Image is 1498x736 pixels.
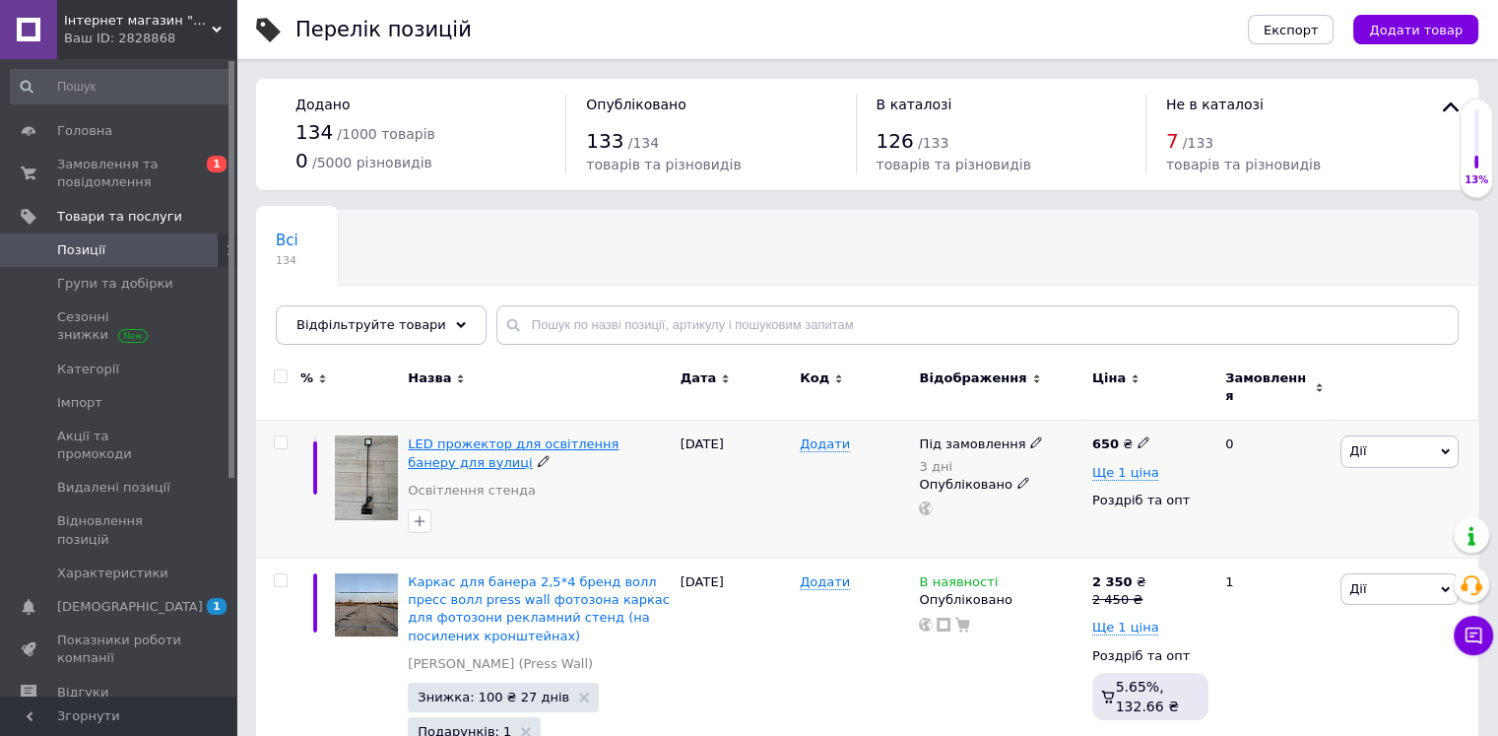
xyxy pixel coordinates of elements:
[408,436,619,469] a: LED прожектор для освітлення банеру для вулиці
[335,435,398,520] img: LED прожектор для освітлення банеру для вулиці
[1461,173,1492,187] div: 13%
[57,512,182,548] span: Відновлення позицій
[676,421,795,559] div: [DATE]
[57,361,119,378] span: Категорії
[57,122,112,140] span: Головна
[919,476,1081,494] div: Опубліковано
[1454,616,1493,655] button: Чат з покупцем
[1166,157,1321,172] span: товарів та різновидів
[1092,647,1208,665] div: Роздріб та опт
[1353,15,1478,44] button: Додати товар
[276,232,298,249] span: Всі
[57,632,182,667] span: Показники роботи компанії
[919,459,1043,474] div: 3 дні
[1092,574,1133,589] b: 2 350
[1092,573,1146,591] div: ₴
[1213,421,1335,559] div: 0
[1092,465,1159,481] span: Ще 1 ціна
[57,684,108,702] span: Відгуки
[628,135,659,151] span: / 134
[919,591,1081,609] div: Опубліковано
[1092,591,1146,609] div: 2 450 ₴
[57,565,168,582] span: Характеристики
[57,156,182,191] span: Замовлення та повідомлення
[408,369,451,387] span: Назва
[681,369,717,387] span: Дата
[10,69,232,104] input: Пошук
[295,149,308,172] span: 0
[295,20,472,40] div: Перелік позицій
[919,369,1026,387] span: Відображення
[1183,135,1213,151] span: / 133
[64,12,212,30] span: Інтернет магазин "Металеві конструкції"
[496,305,1459,345] input: Пошук по назві позиції, артикулу і пошуковим запитам
[1166,129,1179,153] span: 7
[586,129,623,153] span: 133
[1092,369,1126,387] span: Ціна
[418,691,569,703] span: Знижка: 100 ₴ 27 днів
[1264,23,1319,37] span: Експорт
[335,573,398,636] img: Каркас для банера 2,5*4 бренд волл пресс волл press wall фотозона каркас для фотозони рекламний с...
[64,30,236,47] div: Ваш ID: 2828868
[1092,436,1119,451] b: 650
[295,97,350,112] span: Додано
[919,436,1025,457] span: Під замовлення
[1116,679,1179,714] span: 5.65%, 132.66 ₴
[1369,23,1463,37] span: Додати товар
[1092,492,1208,509] div: Роздріб та опт
[408,655,593,673] a: [PERSON_NAME] (Press Wall)
[586,157,741,172] span: товарів та різновидів
[1349,443,1366,458] span: Дії
[295,120,333,144] span: 134
[312,155,432,170] span: / 5000 різновидів
[586,97,686,112] span: Опубліковано
[57,241,105,259] span: Позиції
[800,369,829,387] span: Код
[1248,15,1335,44] button: Експорт
[207,156,227,172] span: 1
[408,574,670,643] a: Каркас для банера 2,5*4 бренд волл пресс волл press wall фотозона каркас для фотозони рекламний с...
[57,428,182,463] span: Акції та промокоди
[1349,581,1366,596] span: Дії
[296,317,446,332] span: Відфільтруйте товари
[57,208,182,226] span: Товари та послуги
[276,253,298,268] span: 134
[800,574,850,590] span: Додати
[877,129,914,153] span: 126
[57,479,170,497] span: Видалені позиції
[1225,369,1310,405] span: Замовлення
[337,126,434,142] span: / 1000 товарів
[918,135,948,151] span: / 133
[57,275,173,293] span: Групи та добірки
[57,308,182,344] span: Сезонні знижки
[207,598,227,615] span: 1
[1092,620,1159,636] span: Ще 1 ціна
[300,369,313,387] span: %
[1166,97,1264,112] span: Не в каталозі
[877,97,952,112] span: В каталозі
[57,394,102,412] span: Імпорт
[1092,435,1150,453] div: ₴
[800,436,850,452] span: Додати
[57,598,203,616] span: [DEMOGRAPHIC_DATA]
[877,157,1031,172] span: товарів та різновидів
[919,574,998,595] span: В наявності
[408,482,536,500] a: Освітлення стенда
